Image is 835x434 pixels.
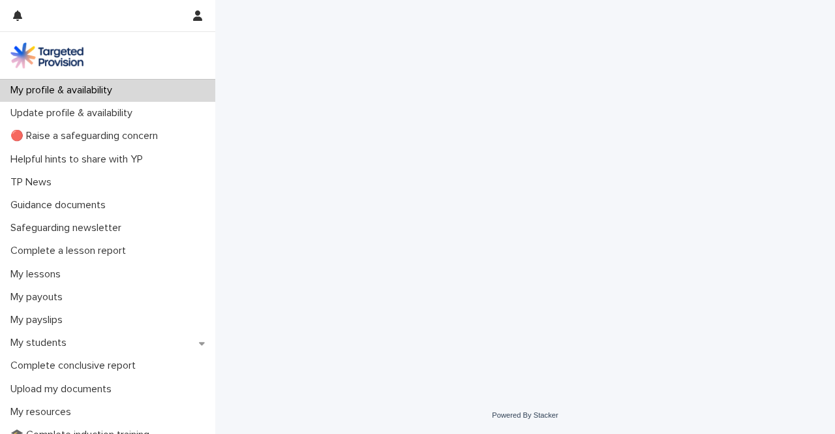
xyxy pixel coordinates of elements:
[5,383,122,395] p: Upload my documents
[5,176,62,189] p: TP News
[5,84,123,97] p: My profile & availability
[492,411,558,419] a: Powered By Stacker
[5,337,77,349] p: My students
[5,130,168,142] p: 🔴 Raise a safeguarding concern
[10,42,83,69] img: M5nRWzHhSzIhMunXDL62
[5,245,136,257] p: Complete a lesson report
[5,222,132,234] p: Safeguarding newsletter
[5,291,73,303] p: My payouts
[5,314,73,326] p: My payslips
[5,268,71,281] p: My lessons
[5,360,146,372] p: Complete conclusive report
[5,107,143,119] p: Update profile & availability
[5,406,82,418] p: My resources
[5,153,153,166] p: Helpful hints to share with YP
[5,199,116,211] p: Guidance documents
